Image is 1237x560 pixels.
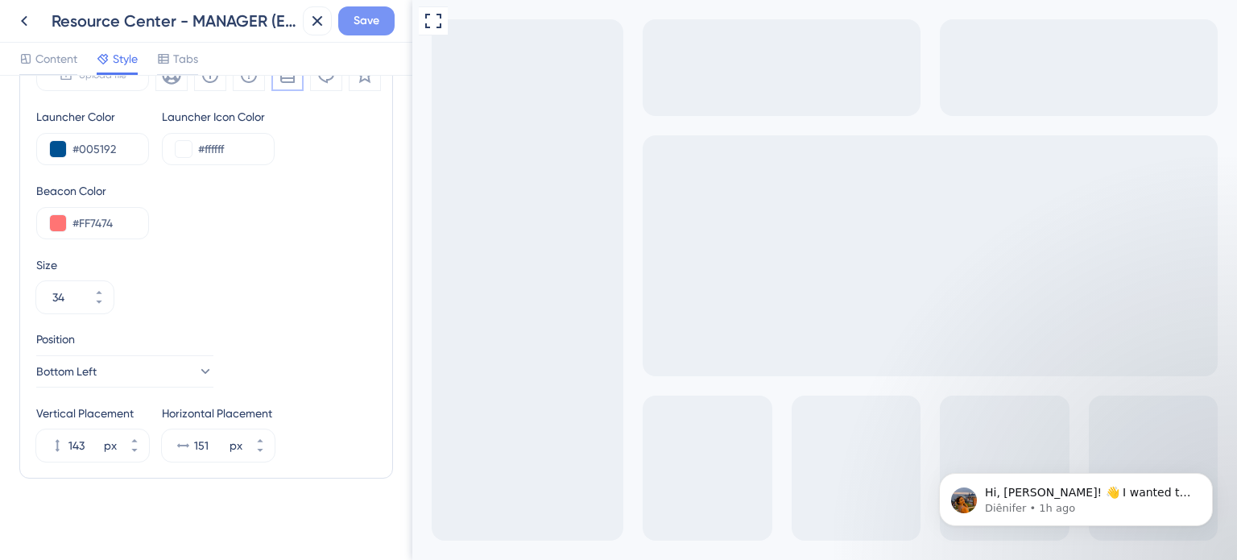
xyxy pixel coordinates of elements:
[36,362,97,381] span: Bottom Left
[173,49,198,68] span: Tabs
[113,49,138,68] span: Style
[246,446,275,462] button: px
[52,10,296,32] div: Resource Center - MANAGER (EN) ADMIN
[36,107,149,127] div: Launcher Color
[354,11,379,31] span: Save
[104,436,117,455] div: px
[36,181,376,201] div: Beacon Color
[120,429,149,446] button: px
[338,6,395,35] button: Save
[194,436,226,455] input: px
[162,404,275,423] div: Horizontal Placement
[36,330,213,349] div: Position
[68,436,101,455] input: px
[230,436,242,455] div: px
[162,107,275,127] div: Launcher Icon Color
[36,255,376,275] div: Size
[35,49,77,68] span: Content
[915,439,1237,552] iframe: Intercom notifications message
[36,404,149,423] div: Vertical Placement
[120,446,149,462] button: px
[246,429,275,446] button: px
[36,355,213,388] button: Bottom Left
[60,8,65,21] div: 3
